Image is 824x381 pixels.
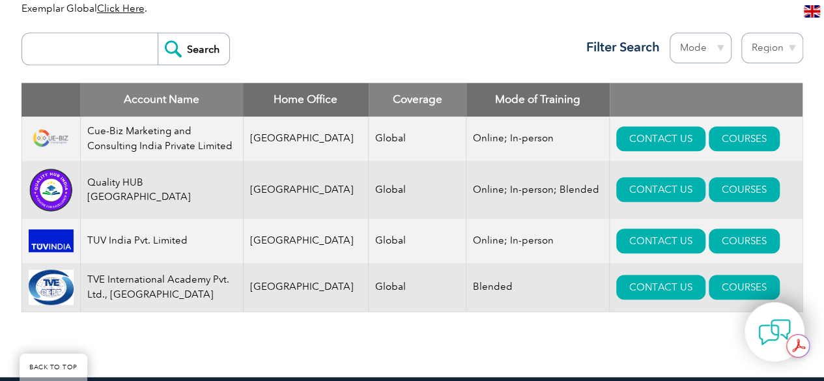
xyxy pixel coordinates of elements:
a: CONTACT US [616,275,705,300]
h3: Filter Search [578,39,660,55]
img: contact-chat.png [758,316,791,348]
a: BACK TO TOP [20,354,87,381]
a: COURSES [709,275,780,300]
a: COURSES [709,177,780,202]
td: Global [369,161,466,219]
a: CONTACT US [616,229,705,253]
td: TUV India Pvt. Limited [80,219,243,263]
td: [GEOGRAPHIC_DATA] [243,117,369,161]
input: Search [158,33,229,64]
a: COURSES [709,126,780,151]
td: [GEOGRAPHIC_DATA] [243,161,369,219]
th: Coverage: activate to sort column ascending [369,83,466,117]
th: Home Office: activate to sort column ascending [243,83,369,117]
img: cdaf935f-6ff2-ef11-be21-002248955c5a-logo.png [29,229,74,252]
img: en [804,5,820,18]
td: Online; In-person [466,219,610,263]
td: Blended [466,263,610,312]
td: Quality HUB [GEOGRAPHIC_DATA] [80,161,243,219]
th: Account Name: activate to sort column descending [80,83,243,117]
th: Mode of Training: activate to sort column ascending [466,83,610,117]
td: Online; In-person [466,117,610,161]
td: [GEOGRAPHIC_DATA] [243,219,369,263]
th: : activate to sort column ascending [610,83,803,117]
td: Global [369,219,466,263]
td: Cue-Biz Marketing and Consulting India Private Limited [80,117,243,161]
td: Online; In-person; Blended [466,161,610,219]
a: CONTACT US [616,177,705,202]
a: CONTACT US [616,126,705,151]
img: 1f5f17b3-71f2-ef11-be21-002248955c5a-logo.png [29,167,74,212]
td: TVE International Academy Pvt. Ltd., [GEOGRAPHIC_DATA] [80,263,243,312]
a: COURSES [709,229,780,253]
img: d3234973-b6af-ec11-983f-002248d39118-logo.gif [29,270,74,305]
img: b118c505-f3a0-ea11-a812-000d3ae11abd-logo.png [29,127,74,150]
a: Click Here [97,3,145,14]
td: [GEOGRAPHIC_DATA] [243,263,369,312]
td: Global [369,263,466,312]
td: Global [369,117,466,161]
